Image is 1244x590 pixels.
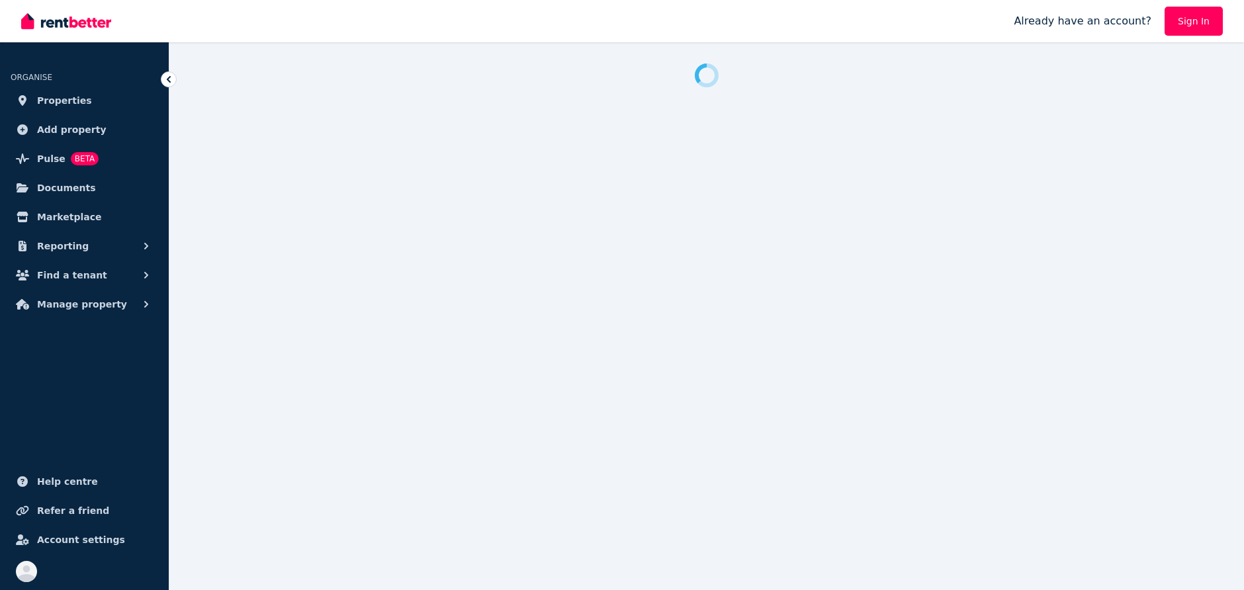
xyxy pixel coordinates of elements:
span: Find a tenant [37,267,107,283]
span: Add property [37,122,107,138]
span: Properties [37,93,92,108]
span: Marketplace [37,209,101,225]
span: BETA [71,152,99,165]
a: Help centre [11,468,158,495]
button: Find a tenant [11,262,158,288]
a: Properties [11,87,158,114]
span: Documents [37,180,96,196]
span: ORGANISE [11,73,52,82]
span: Manage property [37,296,127,312]
span: Help centre [37,474,98,489]
a: Documents [11,175,158,201]
a: Account settings [11,527,158,553]
button: Reporting [11,233,158,259]
img: RentBetter [21,11,111,31]
a: Add property [11,116,158,143]
span: Pulse [37,151,66,167]
span: Account settings [37,532,125,548]
a: PulseBETA [11,146,158,172]
button: Manage property [11,291,158,317]
span: Already have an account? [1014,13,1151,29]
span: Reporting [37,238,89,254]
span: Refer a friend [37,503,109,519]
a: Refer a friend [11,497,158,524]
a: Marketplace [11,204,158,230]
a: Sign In [1165,7,1223,36]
